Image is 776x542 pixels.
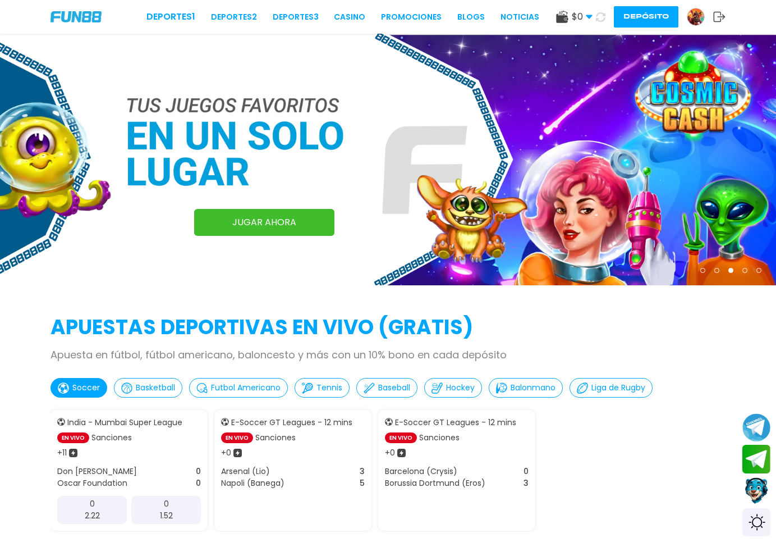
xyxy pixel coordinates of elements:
[334,11,365,23] a: CASINO
[231,417,352,429] p: E-Soccer GT Leagues - 12 mins
[196,466,201,477] p: 0
[524,466,529,477] p: 0
[316,382,342,394] p: Tennis
[360,466,365,477] p: 3
[385,432,417,443] p: EN VIVO
[356,378,417,398] button: Baseball
[424,378,482,398] button: Hockey
[50,347,726,362] p: Apuesta en fútbol, fútbol americano, baloncesto y más con un 10% bono en cada depósito
[196,477,201,489] p: 0
[385,466,457,477] p: Barcelona (Crysis)
[164,498,169,510] p: 0
[211,11,257,23] a: Deportes2
[221,477,284,489] p: Napoli (Banega)
[57,447,67,459] p: + 11
[457,11,485,23] a: BLOGS
[614,6,678,28] button: Depósito
[221,466,270,477] p: Arsenal (Lio)
[91,432,132,444] p: Sanciones
[57,432,89,443] p: EN VIVO
[90,498,95,510] p: 0
[360,477,365,489] p: 5
[295,378,350,398] button: Tennis
[85,510,100,522] p: 2.22
[395,417,516,429] p: E-Soccer GT Leagues - 12 mins
[687,8,713,26] a: Avatar
[221,447,231,459] p: + 0
[255,432,296,444] p: Sanciones
[687,8,704,25] img: Avatar
[381,11,442,23] a: Promociones
[378,382,410,394] p: Baseball
[136,382,175,394] p: Basketball
[511,382,555,394] p: Balonmano
[72,382,100,394] p: Soccer
[57,466,137,477] p: Don [PERSON_NAME]
[385,477,485,489] p: Borussia Dortmund (Eros)
[742,476,770,505] button: Contact customer service
[489,378,563,398] button: Balonmano
[221,432,253,443] p: EN VIVO
[57,477,127,489] p: Oscar Foundation
[501,11,539,23] a: NOTICIAS
[114,378,182,398] button: Basketball
[591,382,645,394] p: Liga de Rugby
[273,11,319,23] a: Deportes3
[146,10,195,24] a: Deportes1
[194,209,334,236] a: JUGAR AHORA
[50,378,107,398] button: Soccer
[419,432,460,444] p: Sanciones
[50,312,726,343] h2: APUESTAS DEPORTIVAS EN VIVO (gratis)
[572,10,593,24] span: $ 0
[385,447,395,459] p: + 0
[160,510,173,522] p: 1.52
[742,508,770,536] div: Switch theme
[742,445,770,474] button: Join telegram
[211,382,281,394] p: Futbol Americano
[570,378,653,398] button: Liga de Rugby
[446,382,475,394] p: Hockey
[50,11,102,22] img: Company Logo
[67,417,182,429] p: India - Mumbai Super League
[189,378,288,398] button: Futbol Americano
[742,413,770,442] button: Join telegram channel
[524,477,529,489] p: 3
